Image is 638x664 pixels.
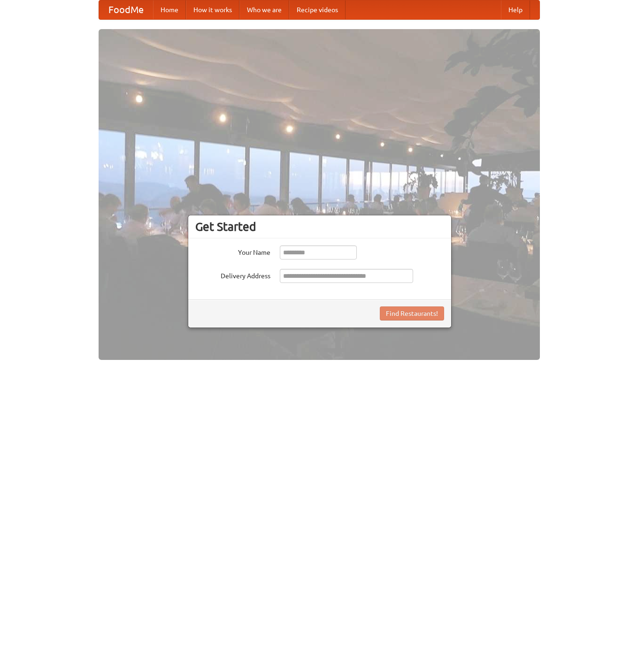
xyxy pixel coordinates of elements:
[501,0,530,19] a: Help
[195,220,444,234] h3: Get Started
[289,0,346,19] a: Recipe videos
[99,0,153,19] a: FoodMe
[195,269,270,281] label: Delivery Address
[239,0,289,19] a: Who we are
[153,0,186,19] a: Home
[186,0,239,19] a: How it works
[380,306,444,321] button: Find Restaurants!
[195,245,270,257] label: Your Name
